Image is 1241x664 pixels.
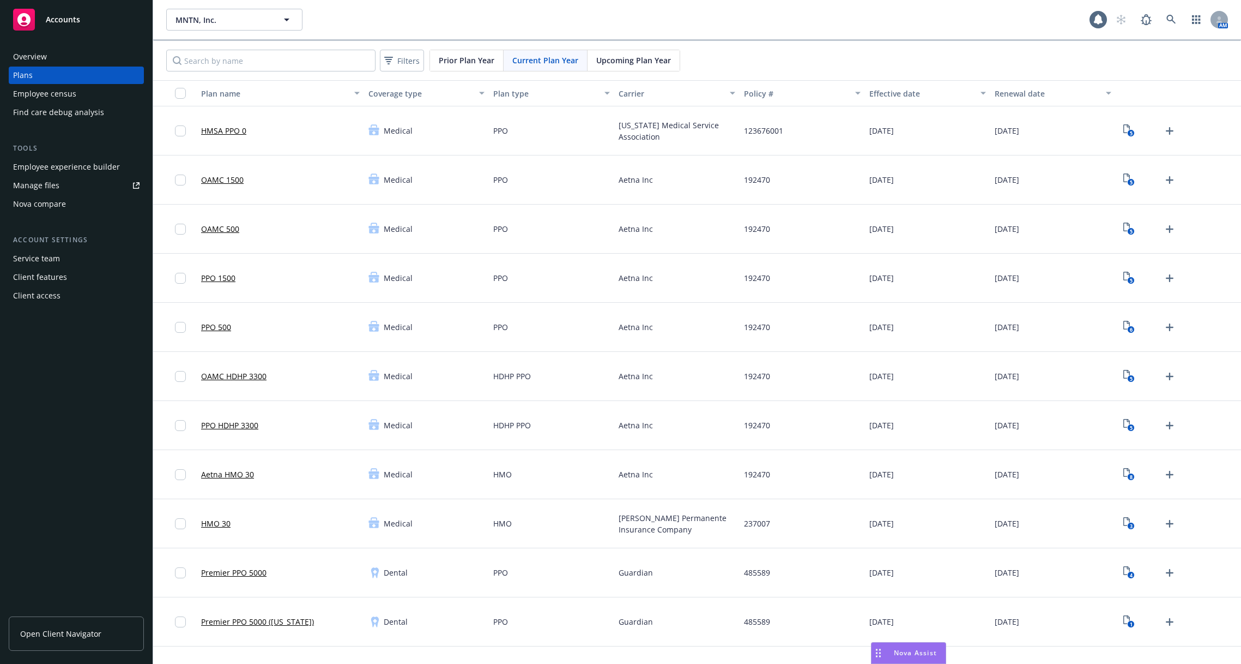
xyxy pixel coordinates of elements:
span: HDHP PPO [493,370,531,382]
a: View Plan Documents [1120,564,1137,582]
input: Toggle Row Selected [175,224,186,235]
div: Manage files [13,177,59,194]
span: Guardian [619,616,653,627]
a: Accounts [9,4,144,35]
span: Upcoming Plan Year [596,55,671,66]
a: Service team [9,250,144,267]
div: Plans [13,67,33,84]
div: Carrier [619,88,723,99]
span: Medical [384,469,413,480]
a: OAMC 500 [201,223,239,235]
button: Effective date [865,80,990,106]
span: Filters [382,53,422,69]
a: View Plan Documents [1120,319,1137,336]
button: Coverage type [364,80,489,106]
span: 192470 [744,321,770,333]
span: Current Plan Year [512,55,578,66]
span: [DATE] [869,174,894,186]
a: PPO 1500 [201,272,235,284]
span: Dental [384,567,408,578]
div: Account settings [9,235,144,246]
div: Nova compare [13,195,66,213]
a: Upload Plan Documents [1161,171,1178,189]
span: Medical [384,370,413,382]
button: Plan type [489,80,614,106]
span: [DATE] [869,223,894,235]
div: Renewal date [995,88,1099,99]
span: 485589 [744,567,770,578]
a: Client features [9,268,144,286]
a: Report a Bug [1135,9,1157,31]
a: Upload Plan Documents [1161,564,1178,582]
span: PPO [493,223,508,235]
span: HDHP PPO [493,420,531,431]
span: [DATE] [995,370,1019,382]
a: Upload Plan Documents [1161,466,1178,483]
span: Accounts [46,15,80,24]
input: Toggle Row Selected [175,125,186,136]
div: Client access [13,287,60,304]
text: 4 [1129,572,1132,579]
span: PPO [493,321,508,333]
span: [DATE] [995,518,1019,529]
span: [DATE] [869,616,894,627]
input: Search by name [166,50,376,71]
a: Upload Plan Documents [1161,613,1178,631]
text: 6 [1129,326,1132,333]
a: Employee experience builder [9,158,144,176]
span: Aetna Inc [619,370,653,382]
a: Upload Plan Documents [1161,270,1178,287]
a: Overview [9,48,144,65]
span: 192470 [744,420,770,431]
div: Overview [13,48,47,65]
text: 8 [1129,474,1132,481]
text: 1 [1129,621,1132,628]
span: [US_STATE] Medical Service Association [619,119,735,142]
a: HMSA PPO 0 [201,125,246,136]
span: Medical [384,223,413,235]
input: Toggle Row Selected [175,273,186,284]
a: Premier PPO 5000 [201,567,267,578]
span: [DATE] [995,223,1019,235]
button: Renewal date [990,80,1116,106]
a: Manage files [9,177,144,194]
span: 192470 [744,174,770,186]
a: View Plan Documents [1120,515,1137,533]
span: Aetna Inc [619,223,653,235]
span: Medical [384,518,413,529]
a: Employee census [9,85,144,103]
span: [PERSON_NAME] Permanente Insurance Company [619,512,735,535]
span: [DATE] [995,272,1019,284]
span: Medical [384,125,413,136]
a: View Plan Documents [1120,417,1137,434]
a: Plans [9,67,144,84]
span: [DATE] [995,420,1019,431]
text: 5 [1129,424,1132,432]
input: Toggle Row Selected [175,469,186,480]
span: PPO [493,125,508,136]
div: Plan type [493,88,598,99]
a: View Plan Documents [1120,270,1137,287]
input: Toggle Row Selected [175,371,186,382]
span: Aetna Inc [619,272,653,284]
a: OAMC 1500 [201,174,244,186]
span: [DATE] [995,567,1019,578]
span: [DATE] [869,469,894,480]
span: [DATE] [869,420,894,431]
span: Prior Plan Year [439,55,494,66]
button: Policy # [740,80,865,106]
button: MNTN, Inc. [166,9,302,31]
div: Effective date [869,88,974,99]
button: Nova Assist [871,642,946,664]
input: Toggle Row Selected [175,322,186,333]
a: Client access [9,287,144,304]
span: [DATE] [995,125,1019,136]
div: Find care debug analysis [13,104,104,121]
text: 3 [1129,523,1132,530]
a: Premier PPO 5000 ([US_STATE]) [201,616,314,627]
span: Aetna Inc [619,174,653,186]
a: Upload Plan Documents [1161,220,1178,238]
button: Carrier [614,80,740,106]
text: 5 [1129,179,1132,186]
span: Medical [384,272,413,284]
